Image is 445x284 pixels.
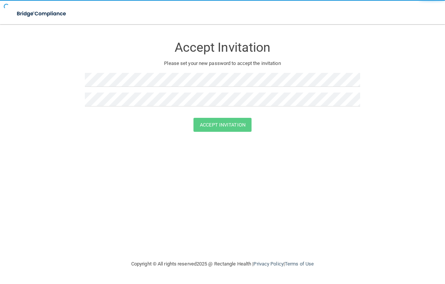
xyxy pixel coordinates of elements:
[85,252,360,276] div: Copyright © All rights reserved 2025 @ Rectangle Health | |
[285,261,314,267] a: Terms of Use
[193,118,252,132] button: Accept Invitation
[253,261,283,267] a: Privacy Policy
[91,59,354,68] p: Please set your new password to accept the invitation
[85,40,360,54] h3: Accept Invitation
[11,6,72,22] img: bridge_compliance_login_screen.278c3ca4.svg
